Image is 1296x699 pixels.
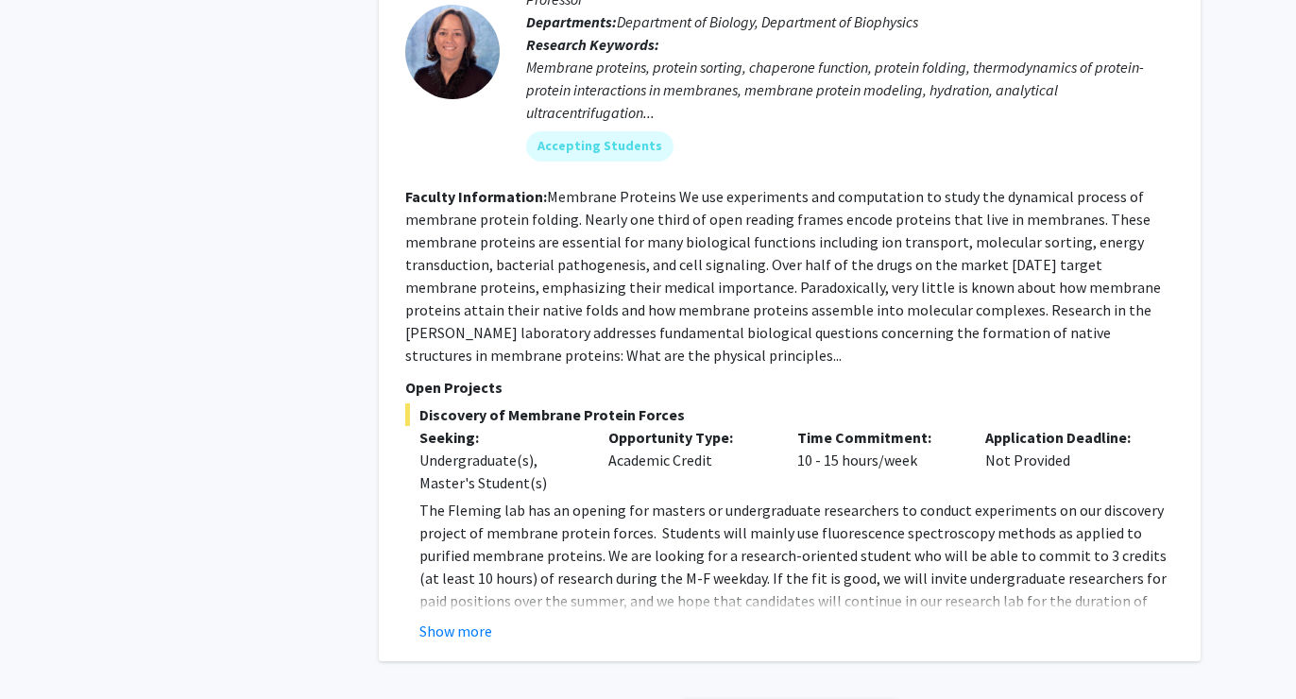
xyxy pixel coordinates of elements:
p: Application Deadline: [985,426,1146,449]
div: 10 - 15 hours/week [783,426,972,494]
span: Discovery of Membrane Protein Forces [405,403,1174,426]
div: Membrane proteins, protein sorting, chaperone function, protein folding, thermodynamics of protei... [526,56,1174,124]
p: Seeking: [419,426,580,449]
p: Open Projects [405,376,1174,399]
p: Opportunity Type: [608,426,769,449]
div: Academic Credit [594,426,783,494]
div: Undergraduate(s), Master's Student(s) [419,449,580,494]
p: Time Commitment: [797,426,958,449]
mat-chip: Accepting Students [526,131,674,162]
span: Department of Biology, Department of Biophysics [617,12,918,31]
b: Faculty Information: [405,187,547,206]
b: Research Keywords: [526,35,659,54]
iframe: Chat [14,614,80,685]
fg-read-more: Membrane Proteins We use experiments and computation to study the dynamical process of membrane p... [405,187,1161,365]
p: The Fleming lab has an opening for masters or undergraduate researchers to conduct experiments on... [419,499,1174,657]
b: Departments: [526,12,617,31]
div: Not Provided [971,426,1160,494]
button: Show more [419,620,492,642]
